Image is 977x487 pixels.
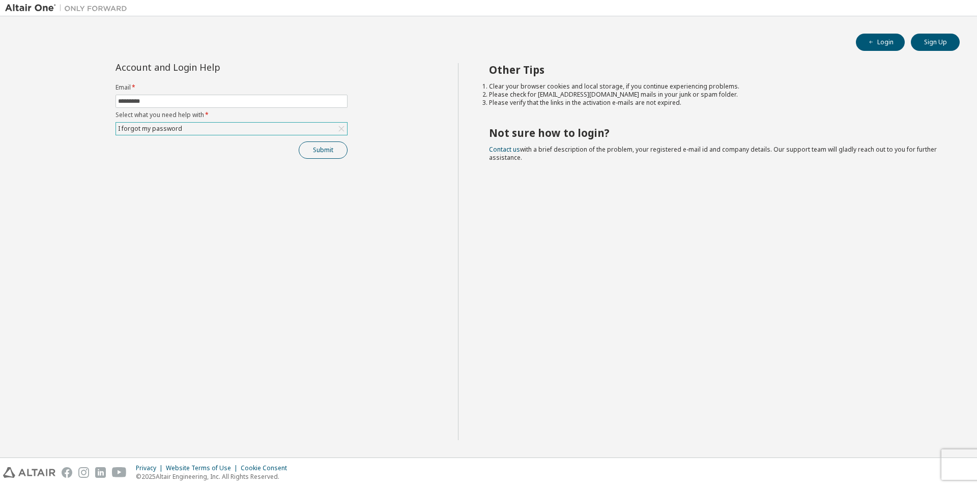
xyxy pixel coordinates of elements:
[116,123,347,135] div: I forgot my password
[489,99,942,107] li: Please verify that the links in the activation e-mails are not expired.
[116,83,348,92] label: Email
[489,91,942,99] li: Please check for [EMAIL_ADDRESS][DOMAIN_NAME] mails in your junk or spam folder.
[116,111,348,119] label: Select what you need help with
[5,3,132,13] img: Altair One
[241,464,293,472] div: Cookie Consent
[112,467,127,478] img: youtube.svg
[3,467,55,478] img: altair_logo.svg
[489,145,520,154] a: Contact us
[489,82,942,91] li: Clear your browser cookies and local storage, if you continue experiencing problems.
[911,34,960,51] button: Sign Up
[62,467,72,478] img: facebook.svg
[117,123,184,134] div: I forgot my password
[116,63,301,71] div: Account and Login Help
[136,472,293,481] p: © 2025 Altair Engineering, Inc. All Rights Reserved.
[299,141,348,159] button: Submit
[856,34,905,51] button: Login
[166,464,241,472] div: Website Terms of Use
[78,467,89,478] img: instagram.svg
[489,63,942,76] h2: Other Tips
[95,467,106,478] img: linkedin.svg
[136,464,166,472] div: Privacy
[489,126,942,139] h2: Not sure how to login?
[489,145,937,162] span: with a brief description of the problem, your registered e-mail id and company details. Our suppo...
